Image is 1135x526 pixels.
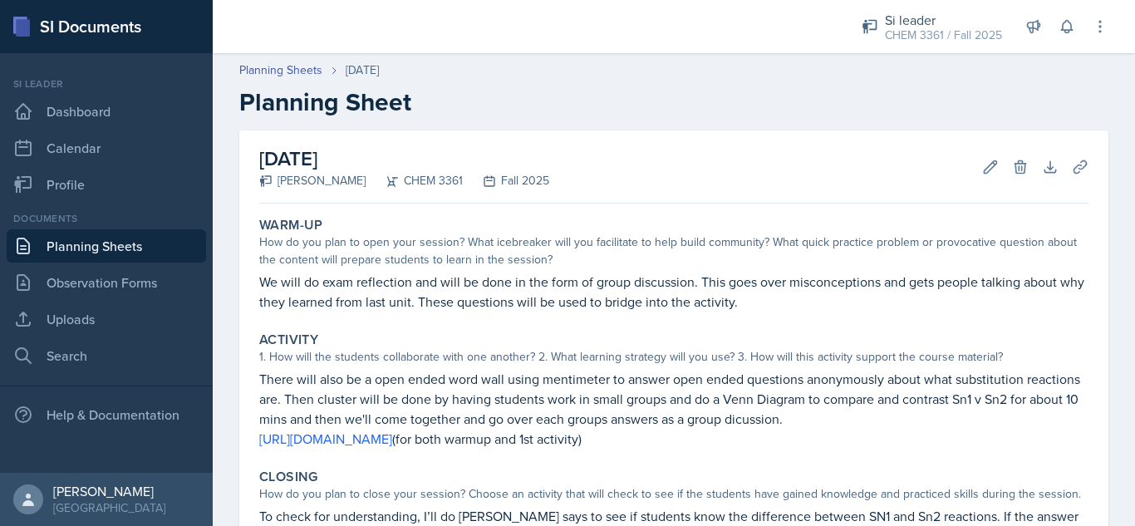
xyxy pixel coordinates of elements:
[7,266,206,299] a: Observation Forms
[7,168,206,201] a: Profile
[885,10,1002,30] div: Si leader
[463,172,549,189] div: Fall 2025
[259,369,1088,429] p: There will also be a open ended word wall using mentimeter to answer open ended questions anonymo...
[259,429,1088,449] p: (for both warmup and 1st activity)
[259,172,366,189] div: [PERSON_NAME]
[366,172,463,189] div: CHEM 3361
[7,398,206,431] div: Help & Documentation
[259,469,318,485] label: Closing
[259,217,323,234] label: Warm-Up
[239,61,322,79] a: Planning Sheets
[7,302,206,336] a: Uploads
[346,61,379,79] div: [DATE]
[7,95,206,128] a: Dashboard
[259,430,392,448] a: [URL][DOMAIN_NAME]
[7,229,206,263] a: Planning Sheets
[7,339,206,372] a: Search
[259,332,318,348] label: Activity
[259,348,1088,366] div: 1. How will the students collaborate with one another? 2. What learning strategy will you use? 3....
[885,27,1002,44] div: CHEM 3361 / Fall 2025
[259,234,1088,268] div: How do you plan to open your session? What icebreaker will you facilitate to help build community...
[53,483,165,499] div: [PERSON_NAME]
[239,87,1108,117] h2: Planning Sheet
[7,76,206,91] div: Si leader
[53,499,165,516] div: [GEOGRAPHIC_DATA]
[7,131,206,165] a: Calendar
[7,211,206,226] div: Documents
[259,272,1088,312] p: We will do exam reflection and will be done in the form of group discussion. This goes over misco...
[259,485,1088,503] div: How do you plan to close your session? Choose an activity that will check to see if the students ...
[259,144,549,174] h2: [DATE]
